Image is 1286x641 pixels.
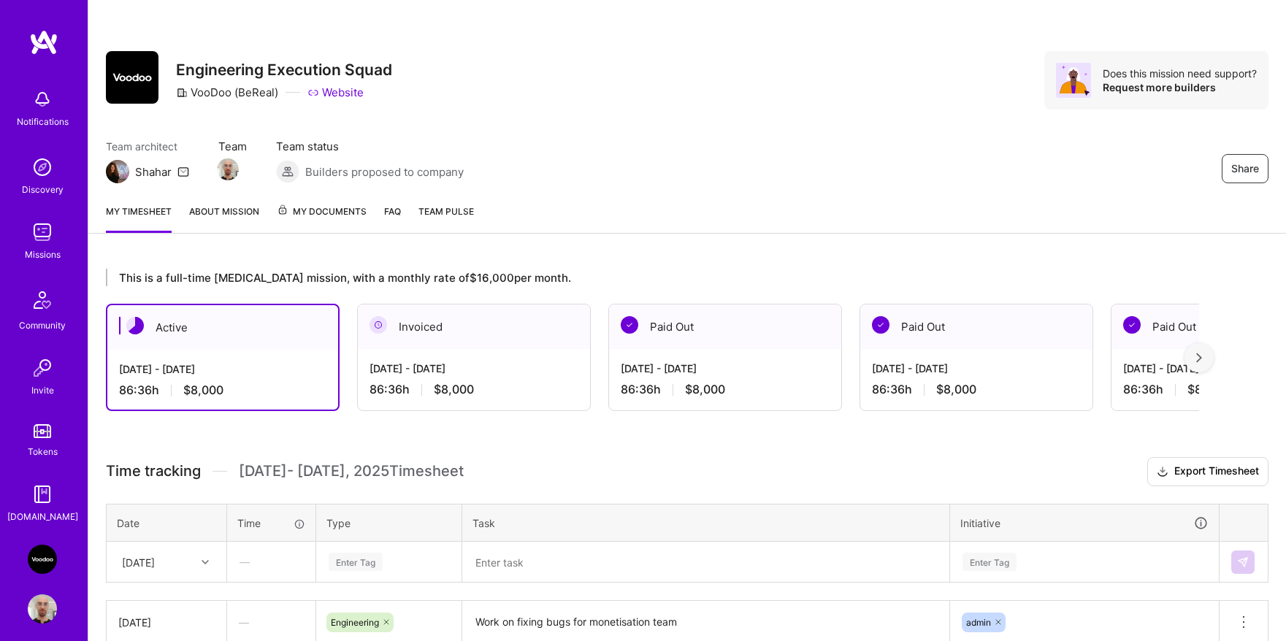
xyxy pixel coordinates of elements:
[960,515,1209,531] div: Initiative
[29,29,58,55] img: logo
[17,114,69,129] div: Notifications
[106,269,1199,286] div: This is a full-time [MEDICAL_DATA] mission, with a monthly rate of $16,000 per month.
[122,554,155,569] div: [DATE]
[384,204,401,233] a: FAQ
[202,559,209,566] i: icon Chevron
[28,444,58,459] div: Tokens
[685,382,725,397] span: $8,000
[28,480,57,509] img: guide book
[1237,556,1249,568] img: Submit
[239,462,464,480] span: [DATE] - [DATE] , 2025 Timesheet
[1196,353,1202,363] img: right
[329,550,383,573] div: Enter Tag
[106,462,201,480] span: Time tracking
[1222,154,1268,183] button: Share
[276,160,299,183] img: Builders proposed to company
[277,204,367,220] span: My Documents
[31,383,54,398] div: Invite
[107,504,227,542] th: Date
[106,51,158,104] img: Company Logo
[218,139,247,154] span: Team
[7,509,78,524] div: [DOMAIN_NAME]
[22,182,64,197] div: Discovery
[106,204,172,233] a: My timesheet
[237,515,305,531] div: Time
[176,87,188,99] i: icon CompanyGray
[434,382,474,397] span: $8,000
[28,218,57,247] img: teamwork
[119,383,326,398] div: 86:36 h
[19,318,66,333] div: Community
[28,545,57,574] img: VooDoo (BeReal): Engineering Execution Squad
[962,550,1017,573] div: Enter Tag
[28,353,57,383] img: Invite
[28,594,57,623] img: User Avatar
[872,316,889,334] img: Paid Out
[135,164,172,180] div: Shahar
[1187,382,1228,397] span: $8,000
[126,317,144,334] img: Active
[1231,161,1259,176] span: Share
[24,545,61,574] a: VooDoo (BeReal): Engineering Execution Squad
[119,361,326,377] div: [DATE] - [DATE]
[307,85,364,100] a: Website
[28,85,57,114] img: bell
[25,247,61,262] div: Missions
[860,304,1092,349] div: Paid Out
[176,61,392,79] h3: Engineering Execution Squad
[189,204,259,233] a: About Mission
[621,361,830,376] div: [DATE] - [DATE]
[609,304,841,349] div: Paid Out
[1157,464,1168,480] i: icon Download
[24,594,61,623] a: User Avatar
[34,424,51,438] img: tokens
[1103,66,1257,80] div: Does this mission need support?
[107,305,338,350] div: Active
[1147,457,1268,486] button: Export Timesheet
[872,382,1081,397] div: 86:36 h
[228,542,315,581] div: —
[370,361,578,376] div: [DATE] - [DATE]
[331,617,379,628] span: Engineering
[305,164,464,180] span: Builders proposed to company
[370,316,387,334] img: Invoiced
[176,85,278,100] div: VooDoo (BeReal)
[106,160,129,183] img: Team Architect
[25,283,60,318] img: Community
[316,504,462,542] th: Type
[621,382,830,397] div: 86:36 h
[217,158,239,180] img: Team Member Avatar
[418,206,474,217] span: Team Pulse
[277,204,367,233] a: My Documents
[358,304,590,349] div: Invoiced
[966,617,991,628] span: admin
[218,157,237,182] a: Team Member Avatar
[177,166,189,177] i: icon Mail
[1056,63,1091,98] img: Avatar
[276,139,464,154] span: Team status
[28,153,57,182] img: discovery
[621,316,638,334] img: Paid Out
[1123,316,1141,334] img: Paid Out
[1103,80,1257,94] div: Request more builders
[106,139,189,154] span: Team architect
[183,383,223,398] span: $8,000
[370,382,578,397] div: 86:36 h
[118,615,215,630] div: [DATE]
[936,382,976,397] span: $8,000
[462,504,950,542] th: Task
[872,361,1081,376] div: [DATE] - [DATE]
[418,204,474,233] a: Team Pulse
